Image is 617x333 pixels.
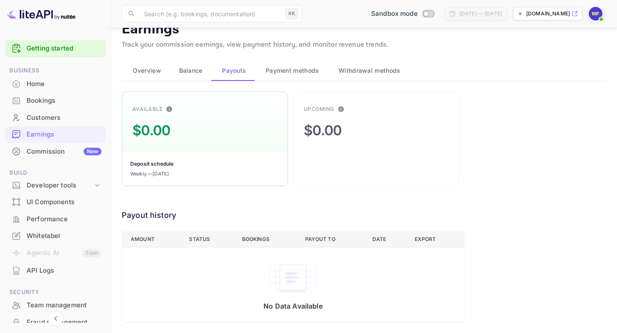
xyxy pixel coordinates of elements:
[5,143,106,160] div: CommissionNew
[179,65,203,76] span: Balance
[139,5,282,22] input: Search (e.g. bookings, documentation)
[5,92,106,108] a: Bookings
[267,259,319,295] img: empty-state-table.svg
[133,65,161,76] span: Overview
[304,105,334,113] div: Upcoming
[222,65,246,76] span: Payouts
[5,194,106,210] a: UI Components
[5,76,106,92] div: Home
[5,168,106,178] span: Build
[5,110,106,125] a: Customers
[338,65,400,76] span: Withdrawal methods
[122,40,607,50] p: Track your commission earnings, view payment history, and monitor revenue trends.
[5,314,106,330] a: Fraud management
[5,66,106,75] span: Business
[5,314,106,331] div: Fraud management
[266,65,319,76] span: Payment methods
[5,178,106,193] div: Developer tools
[27,214,102,224] div: Performance
[408,231,464,247] th: Export
[131,302,455,310] p: No Data Available
[526,10,570,18] p: [DOMAIN_NAME]
[5,126,106,143] div: Earnings
[162,102,176,116] button: This is the amount of confirmed commission that will be paid to you on the next scheduled deposit
[48,311,63,326] button: Collapse navigation
[298,231,366,247] th: Payout to
[27,181,93,190] div: Developer tools
[27,147,102,157] div: Commission
[5,76,106,92] a: Home
[27,113,102,123] div: Customers
[182,231,235,247] th: Status
[589,7,602,21] img: mohamed faried
[122,209,464,221] div: Payout history
[5,40,106,57] div: Getting started
[5,228,106,244] div: Whitelabel
[235,231,298,247] th: Bookings
[368,9,437,19] div: Switch to Production mode
[27,79,102,89] div: Home
[130,170,169,178] div: Weekly — [DATE]
[365,231,408,247] th: Date
[122,21,607,38] p: Earnings
[5,262,106,278] a: API Logs
[27,300,102,310] div: Team management
[27,130,102,140] div: Earnings
[27,318,102,327] div: Fraud management
[5,92,106,109] div: Bookings
[27,231,102,241] div: Whitelabel
[5,211,106,227] a: Performance
[27,266,102,276] div: API Logs
[5,211,106,228] div: Performance
[285,8,298,19] div: ⌘K
[5,297,106,314] div: Team management
[84,148,102,155] div: New
[27,96,102,106] div: Bookings
[5,194,106,211] div: UI Components
[5,228,106,244] a: Whitelabel
[5,297,106,313] a: Team management
[132,120,171,141] div: $0.00
[27,44,102,54] a: Getting started
[130,160,174,168] div: Deposit schedule
[5,126,106,142] a: Earnings
[459,10,502,18] div: [DATE] — [DATE]
[371,9,418,19] span: Sandbox mode
[122,60,607,81] div: scrollable auto tabs example
[334,102,348,116] button: This is the amount of commission earned for bookings that have not been finalized. After guest ch...
[304,120,342,141] div: $0.00
[27,197,102,207] div: UI Components
[132,105,162,113] div: Available
[5,143,106,159] a: CommissionNew
[122,231,464,323] table: a dense table
[7,7,75,21] img: LiteAPI logo
[5,288,106,297] span: Security
[122,231,183,247] th: Amount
